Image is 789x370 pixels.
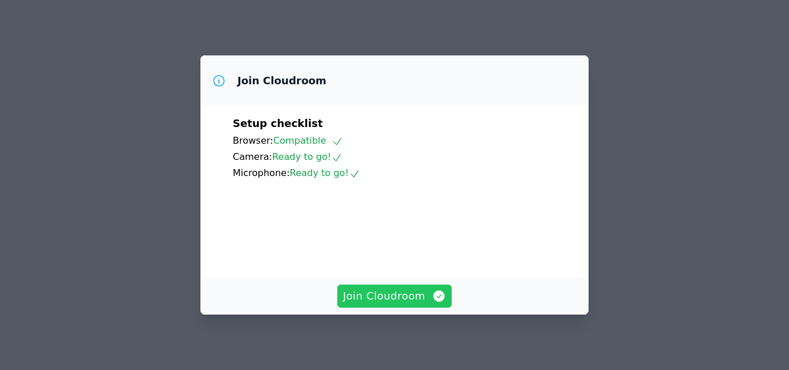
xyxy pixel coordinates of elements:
[233,117,323,129] span: Setup checklist
[273,135,343,146] span: Compatible
[233,167,290,178] span: Microphone:
[233,135,273,146] span: Browser:
[233,151,272,162] span: Camera:
[343,288,446,304] span: Join Cloudroom
[237,74,326,88] h3: Join Cloudroom
[337,285,452,308] button: Join Cloudroom
[272,151,343,162] span: Ready to go!
[290,167,360,178] span: Ready to go!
